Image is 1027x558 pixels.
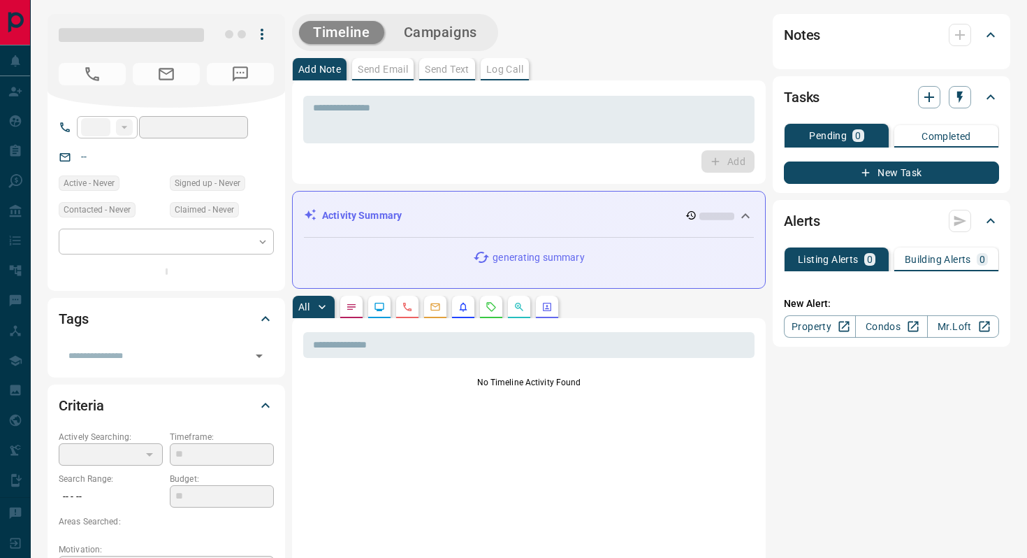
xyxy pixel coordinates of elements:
[59,63,126,85] span: No Number
[979,255,985,264] p: 0
[346,301,357,313] svg: Notes
[430,301,441,313] svg: Emails
[322,208,402,223] p: Activity Summary
[59,543,274,556] p: Motivation:
[784,315,856,338] a: Property
[927,315,999,338] a: Mr.Loft
[59,431,163,443] p: Actively Searching:
[59,485,163,508] p: -- - --
[541,301,553,313] svg: Agent Actions
[298,64,341,74] p: Add Note
[390,21,491,44] button: Campaigns
[81,151,87,162] a: --
[64,203,131,217] span: Contacted - Never
[922,131,971,141] p: Completed
[784,80,999,114] div: Tasks
[170,431,274,443] p: Timeframe:
[855,131,861,141] p: 0
[249,346,269,366] button: Open
[59,308,88,330] h2: Tags
[59,394,104,417] h2: Criteria
[207,63,274,85] span: No Number
[175,176,240,190] span: Signed up - Never
[402,301,413,313] svg: Calls
[170,473,274,485] p: Budget:
[374,301,385,313] svg: Lead Browsing Activity
[784,86,820,108] h2: Tasks
[784,204,999,238] div: Alerts
[299,21,384,44] button: Timeline
[809,131,847,141] p: Pending
[64,176,115,190] span: Active - Never
[784,162,999,184] button: New Task
[59,515,274,528] p: Areas Searched:
[458,301,469,313] svg: Listing Alerts
[298,302,309,312] p: All
[493,250,584,265] p: generating summary
[867,255,873,264] p: 0
[905,255,971,264] p: Building Alerts
[784,18,999,52] div: Notes
[855,315,927,338] a: Condos
[59,473,163,485] p: Search Range:
[784,210,820,232] h2: Alerts
[304,203,754,229] div: Activity Summary
[133,63,200,85] span: No Email
[784,296,999,311] p: New Alert:
[59,389,274,422] div: Criteria
[798,255,859,264] p: Listing Alerts
[513,301,525,313] svg: Opportunities
[486,301,497,313] svg: Requests
[784,24,820,46] h2: Notes
[303,376,755,389] p: No Timeline Activity Found
[59,302,274,336] div: Tags
[175,203,234,217] span: Claimed - Never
